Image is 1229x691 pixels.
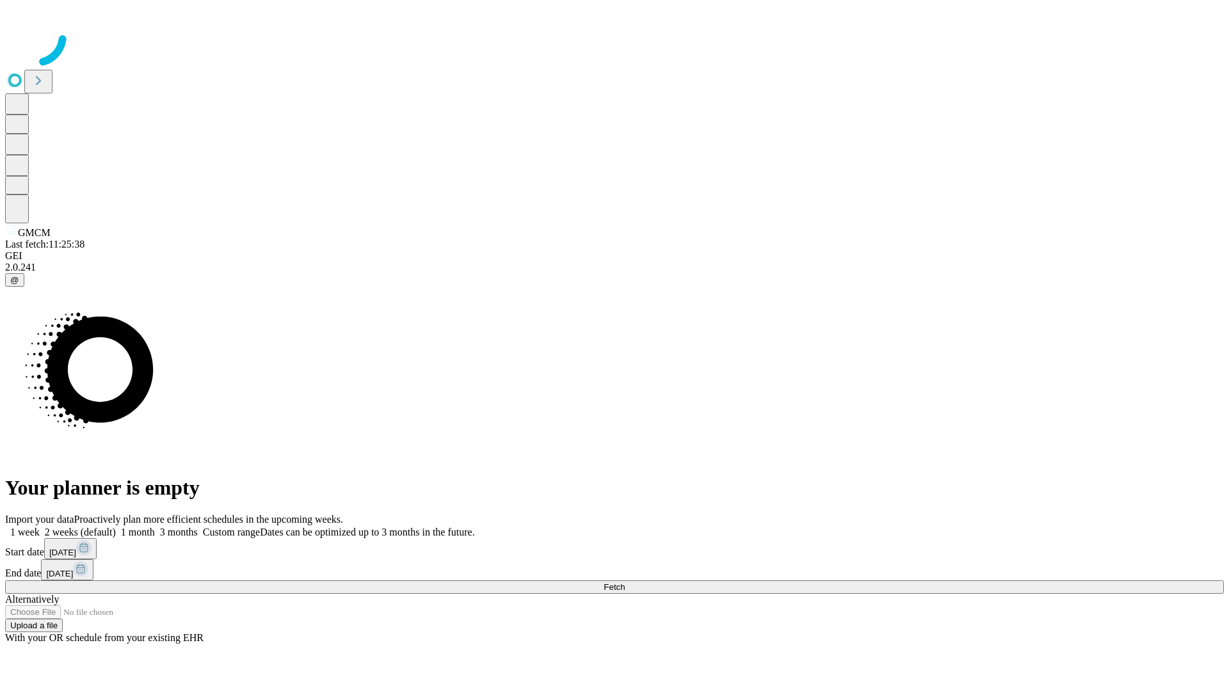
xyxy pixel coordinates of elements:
[46,569,73,578] span: [DATE]
[41,559,93,580] button: [DATE]
[5,594,59,605] span: Alternatively
[604,582,625,592] span: Fetch
[5,538,1224,559] div: Start date
[5,559,1224,580] div: End date
[5,273,24,287] button: @
[49,548,76,557] span: [DATE]
[5,619,63,632] button: Upload a file
[18,227,51,238] span: GMCM
[203,527,260,537] span: Custom range
[5,250,1224,262] div: GEI
[5,514,74,525] span: Import your data
[74,514,343,525] span: Proactively plan more efficient schedules in the upcoming weeks.
[5,580,1224,594] button: Fetch
[5,632,204,643] span: With your OR schedule from your existing EHR
[121,527,155,537] span: 1 month
[10,527,40,537] span: 1 week
[5,262,1224,273] div: 2.0.241
[45,527,116,537] span: 2 weeks (default)
[160,527,198,537] span: 3 months
[5,239,84,250] span: Last fetch: 11:25:38
[44,538,97,559] button: [DATE]
[10,275,19,285] span: @
[5,476,1224,500] h1: Your planner is empty
[260,527,474,537] span: Dates can be optimized up to 3 months in the future.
